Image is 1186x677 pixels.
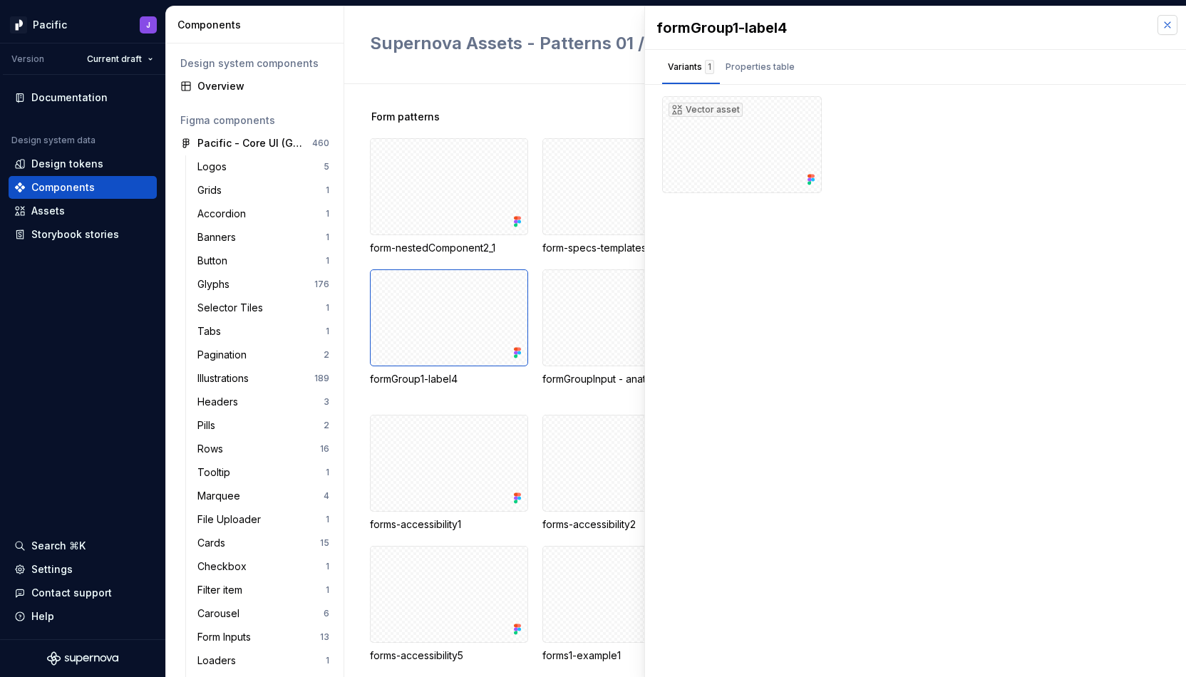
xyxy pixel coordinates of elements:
[192,602,335,625] a: Carousel6
[180,56,329,71] div: Design system components
[9,582,157,604] button: Contact support
[370,33,644,53] span: Supernova Assets - Patterns 01 /
[9,534,157,557] button: Search ⌘K
[324,396,329,408] div: 3
[542,269,701,400] div: formGroupInput - anatomy1
[370,138,528,255] div: form-nestedComponent2_1
[370,269,528,400] div: formGroup1-label4
[3,9,163,40] button: PacificJ
[370,648,528,663] div: forms-accessibility5
[668,60,714,74] div: Variants
[192,555,335,578] a: Checkbox1
[192,367,335,390] a: Illustrations189
[197,489,246,503] div: Marquee
[192,461,335,484] a: Tooltip1
[326,514,329,525] div: 1
[197,630,257,644] div: Form Inputs
[146,19,150,31] div: J
[9,86,157,109] a: Documentation
[192,485,335,507] a: Marquee4
[9,605,157,628] button: Help
[10,16,27,33] img: 8d0dbd7b-a897-4c39-8ca0-62fbda938e11.png
[197,79,329,93] div: Overview
[192,414,335,437] a: Pills2
[192,273,335,296] a: Glyphs176
[192,343,335,366] a: Pagination2
[9,223,157,246] a: Storybook stories
[326,302,329,314] div: 1
[324,161,329,172] div: 5
[370,372,528,386] div: formGroup1-label4
[320,443,329,455] div: 16
[175,132,335,155] a: Pacific - Core UI (Global)460
[542,546,701,663] div: forms1-example1
[324,349,329,361] div: 2
[326,208,329,219] div: 1
[326,232,329,243] div: 1
[197,371,254,386] div: Illustrations
[192,626,335,648] a: Form Inputs13
[31,157,103,171] div: Design tokens
[11,135,96,146] div: Design system data
[192,532,335,554] a: Cards15
[542,241,701,255] div: form-specs-templates1
[180,113,329,128] div: Figma components
[47,651,118,666] svg: Supernova Logo
[175,75,335,98] a: Overview
[324,490,329,502] div: 4
[705,60,714,74] div: 1
[192,202,335,225] a: Accordion1
[81,49,160,69] button: Current draft
[542,138,701,255] div: form-specs-templates1
[197,395,244,409] div: Headers
[326,561,329,572] div: 1
[197,277,235,291] div: Glyphs
[192,226,335,249] a: Banners1
[370,415,528,532] div: forms-accessibility1
[371,110,440,124] span: Form patterns
[197,254,233,268] div: Button
[197,160,232,174] div: Logos
[192,296,335,319] a: Selector Tiles1
[370,32,958,55] h2: Forms
[192,649,335,672] a: Loaders1
[31,562,73,577] div: Settings
[314,279,329,290] div: 176
[370,241,528,255] div: form-nestedComponent2_1
[192,579,335,601] a: Filter item1
[542,517,701,532] div: forms-accessibility2
[192,391,335,413] a: Headers3
[314,373,329,384] div: 189
[192,320,335,343] a: Tabs1
[370,546,528,663] div: forms-accessibility5
[192,179,335,202] a: Grids1
[11,53,44,65] div: Version
[324,608,329,619] div: 6
[197,324,227,338] div: Tabs
[31,609,54,624] div: Help
[197,512,267,527] div: File Uploader
[31,539,86,553] div: Search ⌘K
[197,183,227,197] div: Grids
[669,103,743,117] div: Vector asset
[31,180,95,195] div: Components
[197,207,252,221] div: Accordion
[33,18,67,32] div: Pacific
[542,648,701,663] div: forms1-example1
[9,558,157,581] a: Settings
[370,517,528,532] div: forms-accessibility1
[197,606,245,621] div: Carousel
[197,653,242,668] div: Loaders
[192,438,335,460] a: Rows16
[312,138,329,149] div: 460
[192,508,335,531] a: File Uploader1
[326,326,329,337] div: 1
[197,442,229,456] div: Rows
[9,153,157,175] a: Design tokens
[324,420,329,431] div: 2
[320,537,329,549] div: 15
[542,372,701,386] div: formGroupInput - anatomy1
[9,200,157,222] a: Assets
[197,536,231,550] div: Cards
